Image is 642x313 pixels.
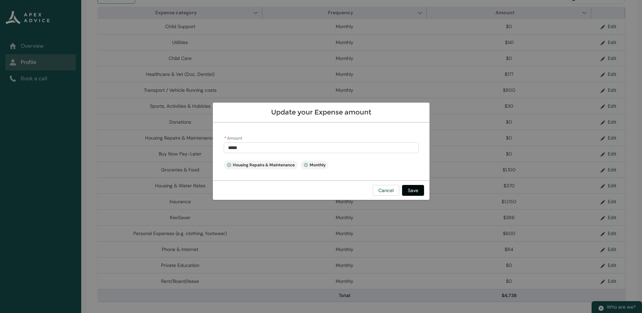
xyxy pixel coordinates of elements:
span: Housing Repairs & Maintenance [227,162,295,168]
button: Save [402,185,424,196]
label: Amount [224,133,245,142]
h2: Update your Expense amount [218,108,424,117]
button: Cancel [373,185,399,196]
abbr: required [224,135,226,141]
span: Monthly [304,162,326,168]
